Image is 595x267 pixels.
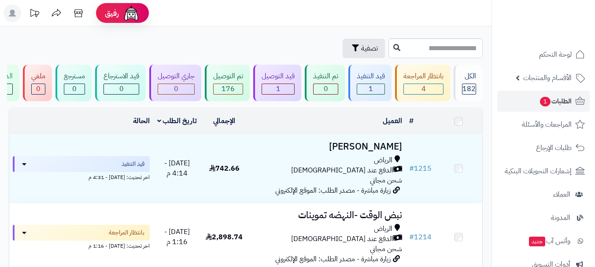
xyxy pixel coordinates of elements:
span: زيارة مباشرة - مصدر الطلب: الموقع الإلكتروني [275,185,391,196]
span: جديد [529,237,545,246]
span: 0 [72,84,77,94]
a: #1214 [409,232,432,242]
div: اخر تحديث: [DATE] - 4:31 م [13,172,150,181]
a: الطلبات1 [497,91,590,112]
a: المراجعات والأسئلة [497,114,590,135]
a: مسترجع 0 [54,65,93,101]
button: تصفية [343,39,385,58]
span: [DATE] - 4:14 م [164,158,190,179]
span: الرياض [374,155,392,165]
img: ai-face.png [122,4,140,22]
span: المراجعات والأسئلة [522,118,572,131]
span: 1 [369,84,373,94]
div: 0 [158,84,194,94]
div: 1 [262,84,294,94]
a: قيد التنفيذ 1 [347,65,393,101]
span: الطلبات [539,95,572,107]
div: 176 [214,84,243,94]
div: 0 [32,84,45,94]
div: قيد التنفيذ [357,71,385,81]
span: طلبات الإرجاع [536,142,572,154]
a: طلبات الإرجاع [497,137,590,158]
a: وآتس آبجديد [497,230,590,252]
a: العميل [383,116,402,126]
a: قيد الاسترجاع 0 [93,65,148,101]
span: [DATE] - 1:16 م [164,227,190,247]
span: 0 [324,84,328,94]
a: المدونة [497,207,590,228]
span: 0 [36,84,41,94]
span: الدفع عند [DEMOGRAPHIC_DATA] [291,234,393,244]
div: ملغي [31,71,45,81]
span: تصفية [361,43,378,54]
div: 0 [314,84,338,94]
span: المدونة [551,212,570,224]
span: شحن مجاني [370,244,402,254]
span: 742.66 [209,163,240,174]
a: قيد التوصيل 1 [251,65,303,101]
span: لوحة التحكم [539,48,572,61]
div: تم التنفيذ [313,71,338,81]
a: #1215 [409,163,432,174]
h3: [PERSON_NAME] [251,142,402,152]
div: اخر تحديث: [DATE] - 1:16 م [13,241,150,250]
a: إشعارات التحويلات البنكية [497,161,590,182]
span: 4 [421,84,426,94]
span: 2,898.74 [206,232,243,242]
a: تاريخ الطلب [157,116,197,126]
span: 176 [222,84,235,94]
span: 0 [119,84,124,94]
span: الدفع عند [DEMOGRAPHIC_DATA] [291,165,393,176]
div: 4 [404,84,443,94]
span: 182 [462,84,476,94]
div: قيد التوصيل [262,71,295,81]
span: 1 [540,97,551,106]
a: الكل182 [452,65,484,101]
div: الكل [462,71,476,81]
span: # [409,163,414,174]
a: الإجمالي [213,116,235,126]
a: تحديثات المنصة [23,4,45,24]
a: تم التوصيل 176 [203,65,251,101]
a: لوحة التحكم [497,44,590,65]
span: 1 [276,84,281,94]
a: بانتظار المراجعة 4 [393,65,452,101]
div: قيد الاسترجاع [103,71,139,81]
div: بانتظار المراجعة [403,71,443,81]
span: الأقسام والمنتجات [523,72,572,84]
div: 0 [104,84,139,94]
a: العملاء [497,184,590,205]
a: تم التنفيذ 0 [303,65,347,101]
span: قيد التنفيذ [122,160,144,168]
div: تم التوصيل [213,71,243,81]
img: logo-2.png [535,23,587,42]
div: 0 [64,84,85,94]
a: # [409,116,414,126]
span: العملاء [553,188,570,201]
span: إشعارات التحويلات البنكية [505,165,572,177]
span: زيارة مباشرة - مصدر الطلب: الموقع الإلكتروني [275,254,391,264]
span: الرياض [374,224,392,234]
div: مسترجع [64,71,85,81]
a: الحالة [133,116,150,126]
span: شحن مجاني [370,175,402,186]
div: 1 [357,84,384,94]
span: وآتس آب [528,235,570,247]
span: رفيق [105,8,119,18]
span: بانتظار المراجعة [109,228,144,237]
span: 0 [174,84,178,94]
span: # [409,232,414,242]
div: جاري التوصيل [158,71,195,81]
a: ملغي 0 [21,65,54,101]
h3: نبض الوقت -النهضه تموينات [251,210,402,220]
a: جاري التوصيل 0 [148,65,203,101]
